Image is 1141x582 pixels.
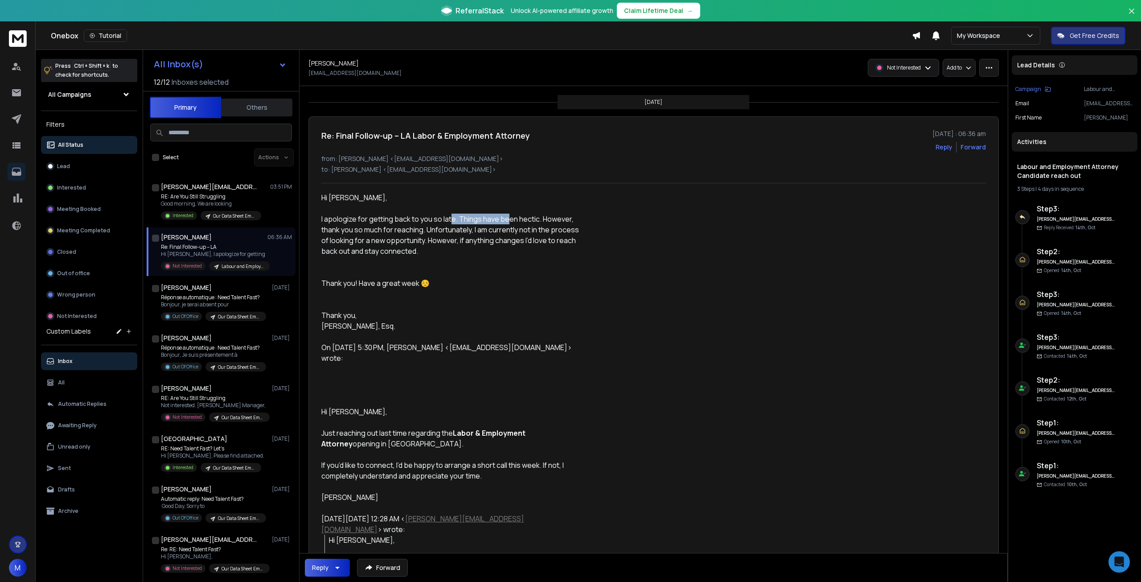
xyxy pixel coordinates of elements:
button: Awaiting Reply [41,417,137,434]
p: from: [PERSON_NAME] <[EMAIL_ADDRESS][DOMAIN_NAME]> [321,154,986,163]
p: [DATE] [644,99,662,106]
p: Our Data Sheet Email Campaign 2000 [213,213,256,219]
button: M [9,559,27,577]
p: Archive [58,508,78,515]
p: Automatic Replies [58,400,107,408]
button: Reply [936,143,952,152]
h1: [PERSON_NAME][EMAIL_ADDRESS][DOMAIN_NAME] [161,182,259,191]
button: Forward [357,559,408,577]
p: Email [1015,100,1029,107]
p: [DATE] [272,385,292,392]
p: Out of office [57,270,90,277]
p: Opened [1044,438,1081,445]
span: 10th, Oct [1061,438,1081,445]
button: Tutorial [84,29,127,42]
p: Good Day, Sorry to [161,503,266,510]
p: Our Data Sheet Email Campaign 2000 [218,364,261,371]
p: Opened [1044,310,1081,317]
h1: [PERSON_NAME][EMAIL_ADDRESS][PERSON_NAME][DOMAIN_NAME] [161,535,259,544]
h1: All Inbox(s) [154,60,203,69]
p: All Status [58,141,83,149]
p: Automatic reply: Need Talent Fast? [161,495,266,503]
span: 14th, Oct [1067,353,1087,359]
h1: [PERSON_NAME] [161,334,212,343]
button: Others [221,98,292,117]
h6: Step 1 : [1037,460,1115,471]
p: Reply Received [1044,224,1096,231]
p: My Workspace [957,31,1004,40]
h6: [PERSON_NAME][EMAIL_ADDRESS][DOMAIN_NAME] [1037,216,1115,223]
p: Wrong person [57,291,95,298]
button: All Status [41,136,137,154]
p: Unread only [58,443,90,450]
h6: Step 2 : [1037,375,1115,385]
button: Wrong person [41,286,137,304]
p: Bonjour, Je suis présentement à [161,351,266,359]
p: Not interested. [PERSON_NAME] Manager, [161,402,268,409]
p: Out Of Office [172,515,198,521]
blockquote: On [DATE] 5:30 PM, [PERSON_NAME] <[EMAIL_ADDRESS][DOMAIN_NAME]> wrote: [321,342,582,374]
div: [DATE][DATE] 12:28 AM < > wrote: [321,513,582,535]
p: Not Interested [172,565,202,572]
p: Unlock AI-powered affiliate growth [511,6,613,15]
h1: [GEOGRAPHIC_DATA] [161,434,227,443]
span: 12th, Oct [1067,396,1087,402]
p: Our Data Sheet Email Campaign 2000 [218,515,261,522]
h1: All Campaigns [48,90,91,99]
p: Not Interested [57,313,97,320]
button: All [41,374,137,392]
h3: Filters [41,118,137,131]
button: Primary [150,97,221,118]
p: Lead [57,163,70,170]
p: Closed [57,248,76,256]
div: Activities [1012,132,1137,152]
p: Awaiting Reply [58,422,97,429]
h6: [PERSON_NAME][EMAIL_ADDRESS][DOMAIN_NAME] [1037,259,1115,265]
p: [DATE] : 06:36 am [932,129,986,138]
h3: Custom Labels [46,327,91,336]
p: Our Data Sheet Email Campaign 2000 [218,314,261,320]
span: 12 / 12 [154,77,170,87]
p: Campaign [1015,86,1041,93]
h1: [PERSON_NAME] [161,485,212,494]
button: All Campaigns [41,86,137,103]
h1: Re: Final Follow-up – LA Labor & Employment Attorney [321,129,530,142]
p: [DATE] [272,486,292,493]
button: Not Interested [41,307,137,325]
button: Lead [41,157,137,175]
button: Meeting Completed [41,222,137,239]
p: Contacted [1044,396,1087,402]
p: Our Data Sheet Email Campaign 2000 [222,565,264,572]
div: Open Intercom Messenger [1108,551,1130,573]
button: Archive [41,502,137,520]
h6: Step 3 : [1037,332,1115,343]
p: Inbox [58,358,73,365]
p: Hi [PERSON_NAME], [161,553,268,560]
button: Out of office [41,264,137,282]
p: Meeting Completed [57,227,110,234]
h6: [PERSON_NAME][EMAIL_ADDRESS][DOMAIN_NAME] [1037,473,1115,479]
p: Hi [PERSON_NAME], Please find attached. [161,452,264,459]
p: Réponse automatique : Need Talent Fast? [161,344,266,351]
div: I apologize for getting back to you so late. Things have been hectic. However, thank you so much ... [321,214,582,256]
button: All Inbox(s) [147,55,294,73]
div: Hi [PERSON_NAME], Just reaching out last time regarding the opening in [GEOGRAPHIC_DATA]. If you’... [321,406,582,503]
button: Inbox [41,352,137,370]
div: | [1017,186,1132,193]
p: Our Data Sheet Email Campaign 2000 [213,465,256,471]
h6: Step 1 : [1037,417,1115,428]
h6: Step 2 : [1037,246,1115,257]
p: RE: Need Talent Fast? Let’s [161,445,264,452]
p: [PERSON_NAME] [1084,114,1134,121]
p: Labour and Employment Attorney Candidate reach out [222,263,264,270]
h6: [PERSON_NAME][EMAIL_ADDRESS][DOMAIN_NAME] [1037,387,1115,394]
p: Interested [172,464,193,471]
p: Labour and Employment Attorney Candidate reach out [1084,86,1134,93]
p: [EMAIL_ADDRESS][DOMAIN_NAME] [308,70,402,77]
button: Interested [41,179,137,197]
p: Interested [57,184,86,191]
p: Add to [947,64,962,71]
button: Closed [41,243,137,261]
